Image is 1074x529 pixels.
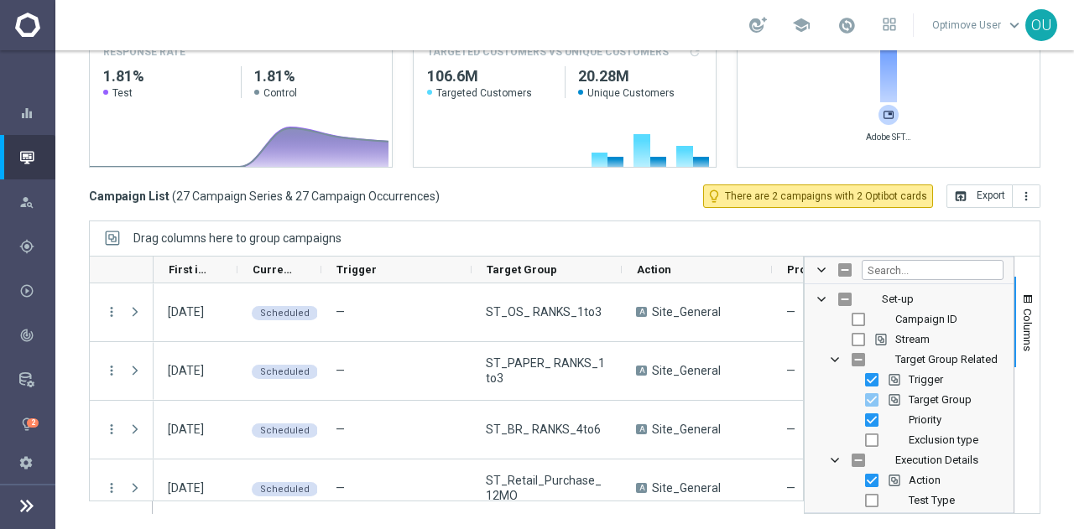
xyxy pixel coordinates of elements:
button: more_vert [1013,184,1040,208]
h4: Response Rate [103,44,185,60]
i: person_search [19,194,34,210]
div: Stream Column [805,329,1014,350]
span: Scheduled [260,425,310,436]
span: Test Type [909,494,955,506]
button: gps_fixed Plan [18,240,55,253]
div: 06 Sep 2025, Saturday [168,304,204,319]
colored-tag: Scheduled [252,363,318,379]
h4: TARGETED CUSTOMERS VS UNIQUE CUSTOMERS [427,44,669,60]
div: Trigger Column [805,370,1014,390]
span: — [336,481,345,495]
i: lightbulb [19,417,34,432]
span: A [636,307,647,317]
div: Dashboard [19,91,55,135]
colored-tag: Scheduled [252,304,318,320]
span: keyboard_arrow_down [1005,16,1024,34]
div: Row Groups [133,231,341,245]
span: Execution Details [895,454,978,466]
span: — [336,305,345,319]
div: Action Column [805,470,1014,490]
button: more_vert [104,363,119,378]
span: Set-up [882,293,914,305]
span: — [786,422,795,437]
span: 27 Campaign Series & 27 Campaign Occurrences [176,189,435,204]
span: Scheduled [260,366,310,377]
span: Scheduled [260,484,310,495]
span: Exclusion type [909,433,978,446]
span: Site_General [652,480,721,495]
div: Data Studio [19,372,55,387]
h2: 20,284,910 [578,66,702,86]
span: A [636,366,647,376]
span: Trigger [336,263,377,276]
span: Promotions [787,263,827,276]
h2: 106,598,679 [427,66,551,86]
span: Adobe SFTP Prod [866,132,912,143]
button: lightbulb Optibot 2 [18,417,55,431]
span: Priority [909,413,941,426]
div: Target Group Column [805,390,1014,410]
button: track_changes Analyze [18,329,55,342]
multiple-options-button: Export to CSV [946,189,1040,202]
span: — [786,363,795,378]
span: A [636,483,647,493]
img: webPush.svg [878,105,899,125]
div: Plan [19,239,55,254]
span: Control [263,86,297,100]
button: more_vert [104,304,119,319]
div: Explore [19,194,55,210]
button: more_vert [104,422,119,437]
span: A [636,424,647,434]
span: ) [435,189,440,204]
span: Current Status [253,263,293,276]
i: open_in_browser [954,189,967,203]
button: lightbulb_outline There are 2 campaigns with 2 Optibot cards [703,184,933,208]
span: Action [909,474,941,486]
button: open_in_browser Export [946,184,1013,208]
div: Test Type Column [805,490,1014,511]
span: — [336,423,345,436]
span: Drag columns here to group campaigns [133,231,341,245]
i: more_vert [1019,189,1033,203]
span: ST_BR_ RANKS_4to6 [486,422,601,437]
span: Site_General [652,363,721,378]
button: equalizer Dashboard [18,106,55,120]
span: — [336,364,345,377]
i: settings [18,454,34,469]
div: Set-up Column Group [805,289,1014,309]
span: First in Range [169,263,209,276]
div: 06 Sep 2025, Saturday [168,363,204,378]
h2: 1.81% [254,66,378,86]
span: Target Group [487,263,557,276]
span: Site_General [652,422,721,437]
span: Target Group [909,393,972,406]
div: 07 Sep 2025, Sunday [168,480,204,495]
div: Campaign ID Column [805,309,1014,329]
span: ST_OS_ RANKS_1to3 [486,304,602,319]
span: Action [637,263,671,276]
i: track_changes [19,328,34,343]
button: person_search Explore [18,195,55,209]
a: Optimove Userkeyboard_arrow_down [931,13,1025,38]
span: Trigger [909,373,943,386]
span: — [786,480,795,495]
h3: Campaign List [89,189,440,204]
button: play_circle_outline Execute [18,284,55,298]
button: Data Studio [18,373,55,386]
span: Test [112,86,133,100]
div: Optibot [19,402,55,446]
div: Priority Column [805,410,1014,430]
span: ST_PAPER_ RANKS_1to3 [486,355,607,386]
div: Exclusion type Column [805,430,1014,450]
colored-tag: Scheduled [252,422,318,438]
div: Mission Control [19,135,55,179]
div: OU [1025,9,1057,41]
colored-tag: Scheduled [252,480,318,496]
div: Execution Details Column Group [805,450,1014,470]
